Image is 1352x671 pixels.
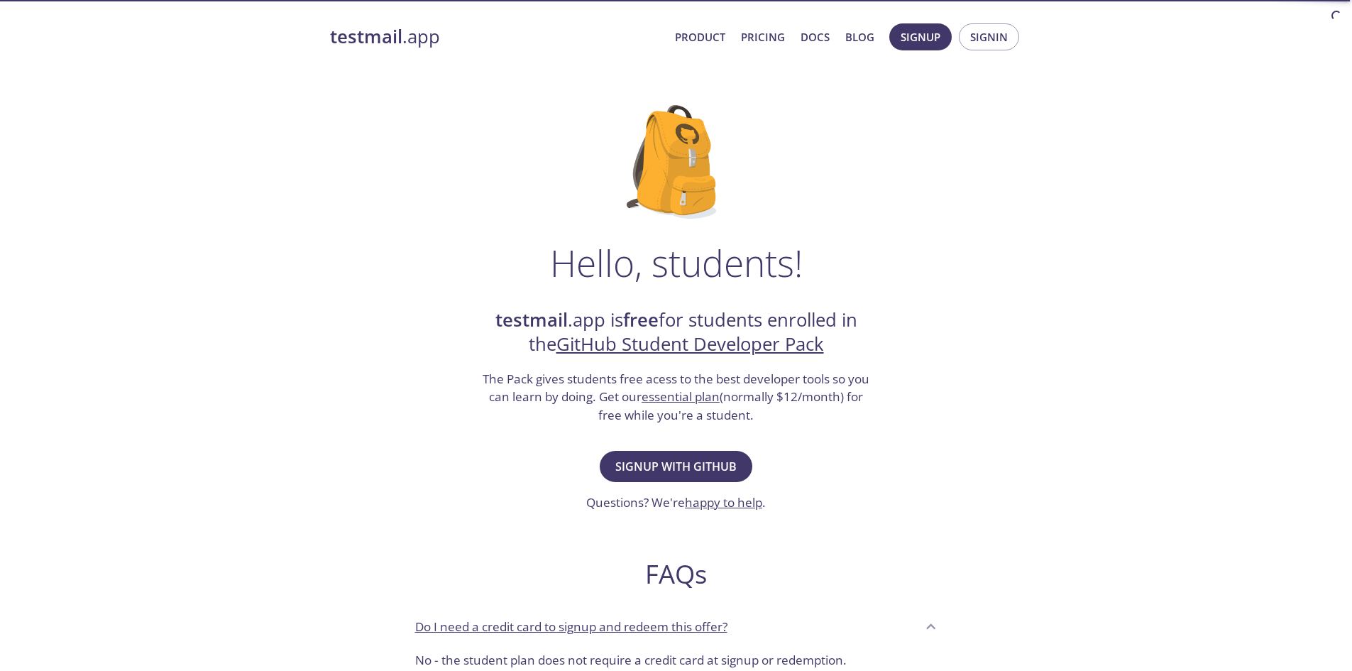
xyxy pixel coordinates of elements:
img: github-student-backpack.png [627,105,725,219]
button: Signin [959,23,1019,50]
h1: Hello, students! [550,241,803,284]
p: No - the student plan does not require a credit card at signup or redemption. [415,651,938,670]
a: essential plan [642,388,720,405]
button: Signup with GitHub [600,451,752,482]
strong: testmail [330,24,402,49]
h2: .app is for students enrolled in the [481,308,872,357]
a: Docs [801,28,830,46]
h3: Questions? We're . [586,493,766,512]
p: Do I need a credit card to signup and redeem this offer? [415,618,727,636]
a: Pricing [741,28,785,46]
span: Signin [970,28,1008,46]
span: Signup with GitHub [615,457,737,476]
a: testmail.app [330,25,664,49]
div: Do I need a credit card to signup and redeem this offer? [404,607,949,645]
strong: testmail [495,307,568,332]
a: happy to help [685,494,762,511]
strong: free [623,307,659,332]
h3: The Pack gives students free acess to the best developer tools so you can learn by doing. Get our... [481,370,872,425]
button: Signup [889,23,952,50]
a: Blog [845,28,874,46]
a: GitHub Student Developer Pack [556,332,824,356]
span: Signup [901,28,940,46]
h2: FAQs [404,558,949,590]
a: Product [675,28,725,46]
